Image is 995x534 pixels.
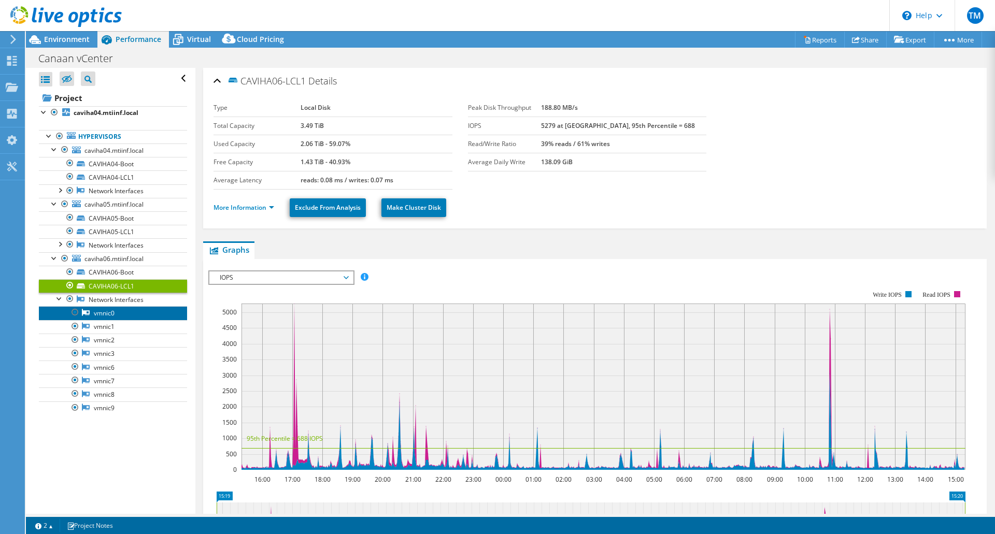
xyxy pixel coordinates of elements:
b: reads: 0.08 ms / writes: 0.07 ms [301,176,393,184]
text: 11:00 [827,475,843,484]
text: 2000 [222,402,237,411]
a: Network Interfaces [39,293,187,306]
a: Network Interfaces [39,238,187,252]
span: Environment [44,34,90,44]
a: CAVIHA06-Boot [39,266,187,279]
label: Read/Write Ratio [468,139,542,149]
a: vmnic3 [39,347,187,360]
text: 02:00 [556,475,572,484]
a: Reports [795,32,845,48]
label: Peak Disk Throughput [468,103,542,113]
a: Project [39,90,187,106]
text: 17:00 [285,475,301,484]
text: 16:00 [254,475,271,484]
text: 04:00 [616,475,632,484]
a: Project Notes [60,519,120,532]
label: Total Capacity [214,121,301,131]
a: CAVIHA05-LCL1 [39,225,187,238]
a: Share [844,32,887,48]
text: 06:00 [676,475,692,484]
a: vmnic2 [39,334,187,347]
span: IOPS [215,271,348,284]
a: caviha04.mtiinf.local [39,143,187,157]
a: Exclude From Analysis [290,198,366,217]
a: Network Interfaces [39,184,187,198]
text: 2500 [222,386,237,395]
a: vmnic6 [39,360,187,374]
span: Details [308,75,337,87]
text: 05:00 [646,475,662,484]
a: caviha05.mtiinf.local [39,198,187,211]
a: vmnic8 [39,387,187,401]
span: CAVIHA06-LCL1 [227,75,306,86]
text: 95th Percentile = 688 IOPS [247,434,323,443]
a: CAVIHA06-LCL1 [39,279,187,293]
a: vmnic9 [39,401,187,415]
span: caviha04.mtiinf.local [84,146,144,155]
a: 2 [28,519,60,532]
text: 10:00 [797,475,813,484]
a: CAVIHA04-LCL1 [39,170,187,184]
a: caviha06.mtiinf.local [39,252,187,266]
text: 3000 [222,371,237,380]
b: caviha04.mtiinf.local [74,108,138,117]
text: 15:00 [948,475,964,484]
a: Hypervisors [39,130,187,143]
text: Read IOPS [923,291,951,298]
text: 13:00 [887,475,903,484]
a: vmnic7 [39,374,187,387]
text: 1000 [222,434,237,442]
text: 18:00 [315,475,331,484]
b: 5279 at [GEOGRAPHIC_DATA], 95th Percentile = 688 [541,121,695,130]
span: TM [967,7,984,24]
text: 09:00 [767,475,783,484]
a: CAVIHA05-Boot [39,211,187,225]
svg: \n [902,11,912,20]
text: 1500 [222,418,237,427]
text: Write IOPS [873,291,902,298]
b: 2.06 TiB - 59.07% [301,139,350,148]
text: 00:00 [495,475,511,484]
b: 39% reads / 61% writes [541,139,610,148]
text: 5000 [222,308,237,316]
span: caviha05.mtiinf.local [84,200,144,209]
text: 08:00 [736,475,752,484]
b: Local Disk [301,103,331,112]
a: More Information [214,203,274,212]
span: Performance [116,34,161,44]
text: 19:00 [345,475,361,484]
text: 3500 [222,355,237,364]
text: 01:00 [525,475,542,484]
text: 14:00 [917,475,933,484]
text: 500 [226,450,237,458]
text: 12:00 [857,475,873,484]
text: 22:00 [435,475,451,484]
a: More [934,32,982,48]
span: Cloud Pricing [237,34,284,44]
span: Graphs [208,244,249,255]
label: IOPS [468,121,542,131]
h1: Canaan vCenter [34,53,129,64]
span: Virtual [187,34,211,44]
text: 20:00 [375,475,391,484]
b: 3.49 TiB [301,121,324,130]
text: 4000 [222,339,237,348]
label: Used Capacity [214,139,301,149]
b: 188.80 MB/s [541,103,578,112]
a: caviha04.mtiinf.local [39,106,187,120]
text: 0 [233,465,237,474]
a: vmnic0 [39,306,187,320]
span: caviha06.mtiinf.local [84,254,144,263]
label: Free Capacity [214,157,301,167]
text: 07:00 [706,475,722,484]
a: CAVIHA04-Boot [39,157,187,170]
label: Type [214,103,301,113]
text: 23:00 [465,475,481,484]
b: 138.09 GiB [541,157,573,166]
a: Make Cluster Disk [381,198,446,217]
label: Average Daily Write [468,157,542,167]
a: Export [886,32,934,48]
b: 1.43 TiB - 40.93% [301,157,350,166]
text: 21:00 [405,475,421,484]
label: Average Latency [214,175,301,185]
